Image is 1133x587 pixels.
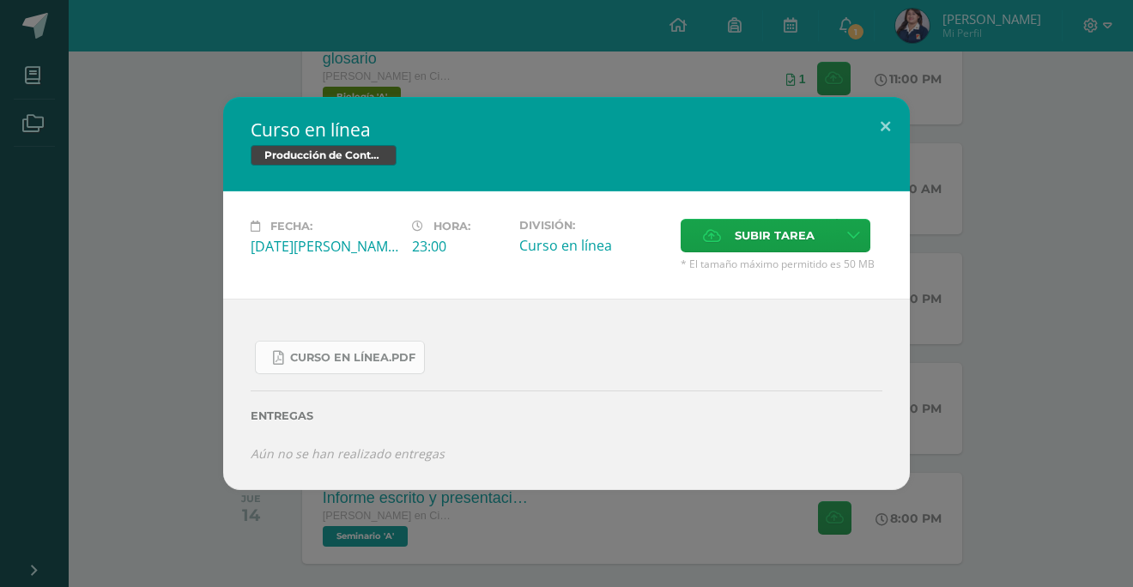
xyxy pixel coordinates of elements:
[251,237,398,256] div: [DATE][PERSON_NAME]
[412,237,506,256] div: 23:00
[735,220,815,251] span: Subir tarea
[681,257,882,271] span: * El tamaño máximo permitido es 50 MB
[251,118,882,142] h2: Curso en línea
[861,97,910,155] button: Close (Esc)
[251,409,882,422] label: Entregas
[251,445,445,462] i: Aún no se han realizado entregas
[255,341,425,374] a: Curso en línea.pdf
[251,145,397,166] span: Producción de Contenidos Digitales
[519,236,667,255] div: Curso en línea
[290,351,415,365] span: Curso en línea.pdf
[433,220,470,233] span: Hora:
[519,219,667,232] label: División:
[270,220,312,233] span: Fecha:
